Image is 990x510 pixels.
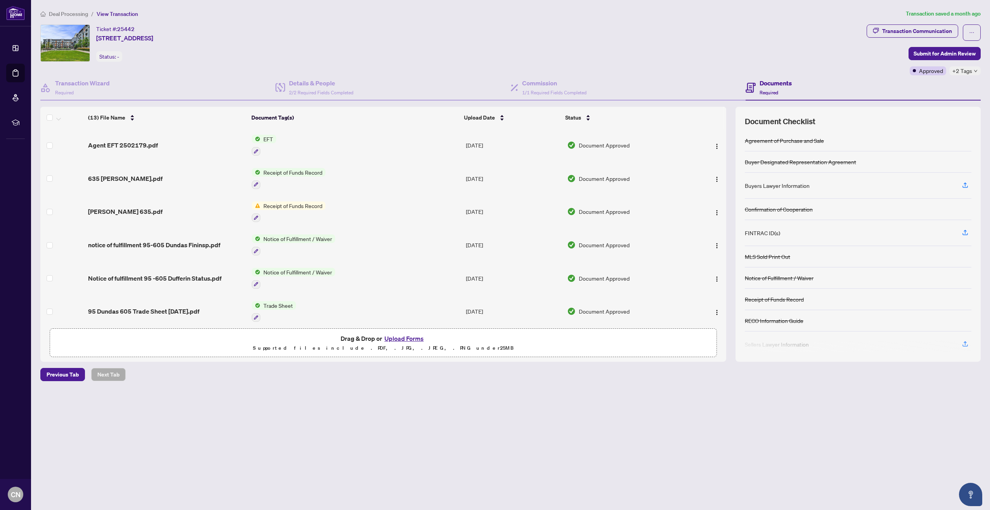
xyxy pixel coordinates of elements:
button: Next Tab [91,368,126,381]
th: Status [562,107,688,128]
button: Logo [711,305,723,317]
h4: Transaction Wizard [55,78,110,88]
p: Supported files include .PDF, .JPG, .JPEG, .PNG under 25 MB [55,343,712,353]
img: Document Status [567,307,576,316]
span: Required [760,90,778,95]
button: Status IconReceipt of Funds Record [252,201,325,222]
span: 25442 [117,26,135,33]
span: Previous Tab [47,368,79,381]
button: Logo [711,205,723,218]
span: [STREET_ADDRESS] [96,33,153,43]
span: Notice of fulfillment 95 -605 Dufferin Status.pdf [88,274,222,283]
div: Notice of Fulfillment / Waiver [745,274,813,282]
div: MLS Sold Print Out [745,252,790,261]
th: (13) File Name [85,107,248,128]
div: RECO Information Guide [745,316,803,325]
span: Document Approved [579,174,630,183]
img: Status Icon [252,268,260,276]
img: Status Icon [252,168,260,177]
button: Upload Forms [382,333,426,343]
div: Buyers Lawyer Information [745,181,810,190]
span: Agent EFT 2502179.pdf [88,141,158,150]
article: Transaction saved a month ago [906,9,981,18]
img: Logo [714,276,720,282]
span: [PERSON_NAME] 635.pdf [88,207,163,216]
span: Document Approved [579,241,630,249]
span: 1/1 Required Fields Completed [522,90,587,95]
img: Logo [714,243,720,249]
span: Drag & Drop or [341,333,426,343]
td: [DATE] [463,128,564,162]
img: Logo [714,210,720,216]
span: Upload Date [464,113,495,122]
span: EFT [260,135,276,143]
span: 95 Dundas 605 Trade Sheet [DATE].pdf [88,307,199,316]
div: Agreement of Purchase and Sale [745,136,824,145]
span: (13) File Name [88,113,125,122]
span: Document Approved [579,307,630,316]
th: Document Tag(s) [248,107,461,128]
img: Document Status [567,174,576,183]
div: Transaction Communication [882,25,952,37]
span: Notice of Fulfillment / Waiver [260,234,335,243]
img: Document Status [567,274,576,283]
img: logo [6,6,25,20]
div: Sellers Lawyer Information [745,340,809,349]
span: - [117,53,119,60]
div: Receipt of Funds Record [745,295,804,304]
span: ellipsis [969,30,974,35]
div: Ticket #: [96,24,135,33]
button: Logo [711,239,723,251]
h4: Commission [522,78,587,88]
td: [DATE] [463,162,564,195]
img: Status Icon [252,201,260,210]
span: Document Approved [579,274,630,283]
button: Status IconEFT [252,135,276,156]
div: Buyer Designated Representation Agreement [745,158,856,166]
div: Status: [96,51,122,62]
img: Status Icon [252,234,260,243]
img: IMG-W11913845_1.jpg [41,25,90,61]
span: +2 Tags [952,66,972,75]
li: / [91,9,93,18]
span: Trade Sheet [260,301,296,310]
button: Logo [711,172,723,185]
span: home [40,11,46,17]
img: Status Icon [252,135,260,143]
img: Document Status [567,207,576,216]
img: Logo [714,143,720,149]
span: Document Approved [579,207,630,216]
td: [DATE] [463,228,564,262]
div: FINTRAC ID(s) [745,229,780,237]
span: 635 [PERSON_NAME].pdf [88,174,163,183]
span: Notice of Fulfillment / Waiver [260,268,335,276]
img: Status Icon [252,301,260,310]
span: Required [55,90,74,95]
span: Drag & Drop orUpload FormsSupported files include .PDF, .JPG, .JPEG, .PNG under25MB [50,329,717,357]
span: Document Approved [579,141,630,149]
span: Approved [919,66,943,75]
button: Open asap [959,483,982,506]
img: Logo [714,176,720,182]
th: Upload Date [461,107,562,128]
button: Logo [711,139,723,151]
h4: Details & People [289,78,353,88]
span: Deal Processing [49,10,88,17]
button: Status IconReceipt of Funds Record [252,168,325,189]
button: Logo [711,272,723,284]
span: down [974,69,978,73]
span: notice of fulfillment 95-605 Dundas Fininsp.pdf [88,240,220,250]
td: [DATE] [463,195,564,229]
button: Status IconTrade Sheet [252,301,296,322]
button: Transaction Communication [867,24,958,38]
span: Receipt of Funds Record [260,168,325,177]
button: Submit for Admin Review [909,47,981,60]
img: Logo [714,309,720,316]
button: Status IconNotice of Fulfillment / Waiver [252,234,335,255]
span: View Transaction [97,10,138,17]
span: CN [11,489,21,500]
span: Document Checklist [745,116,815,127]
span: Submit for Admin Review [914,47,976,60]
td: [DATE] [463,295,564,328]
span: Receipt of Funds Record [260,201,325,210]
